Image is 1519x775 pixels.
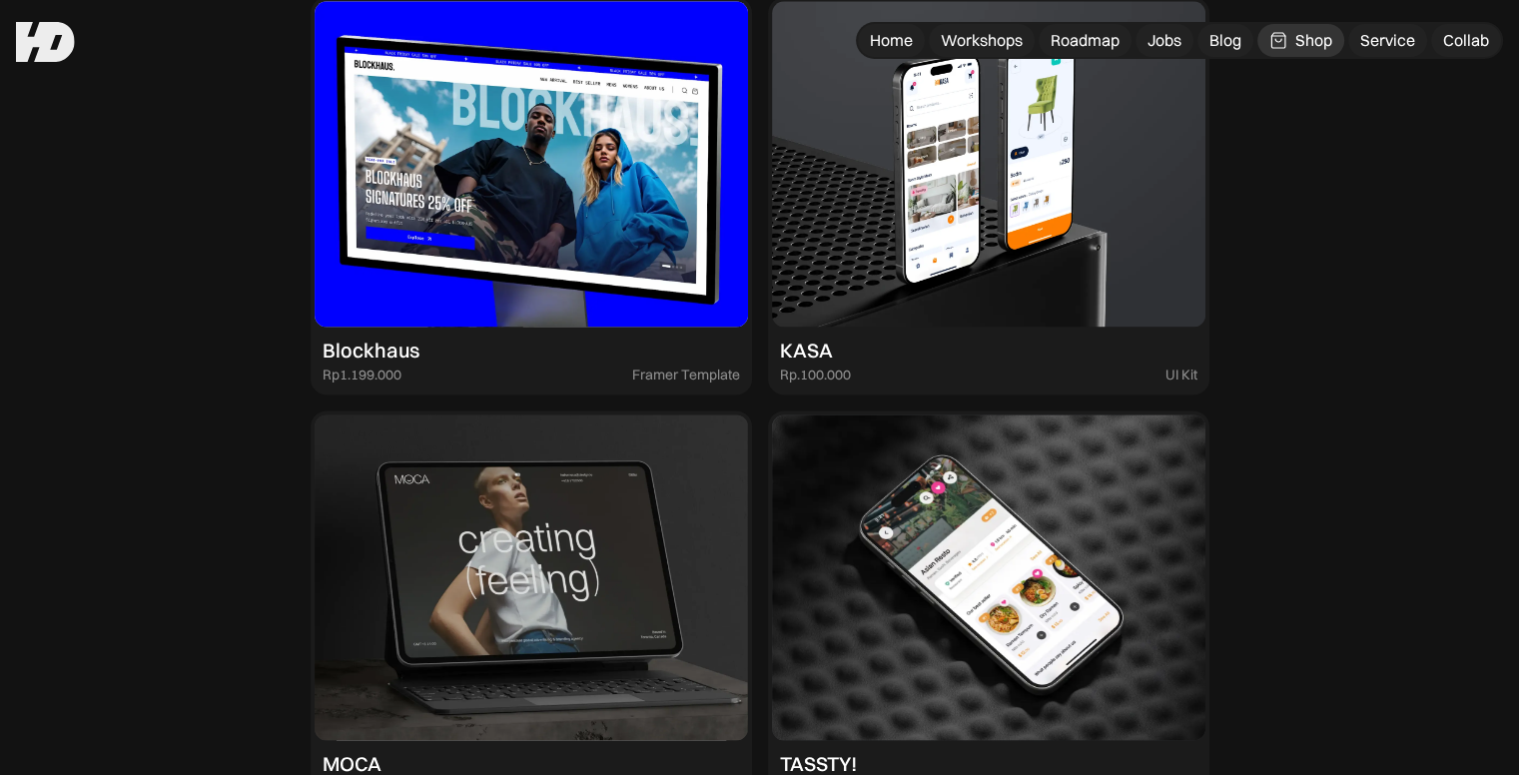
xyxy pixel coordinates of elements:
a: Service [1348,24,1427,57]
div: Service [1360,30,1415,51]
div: KASA [780,339,833,363]
div: Framer Template [632,367,740,384]
div: Blockhaus [323,339,419,363]
a: Home [858,24,925,57]
a: Jobs [1136,24,1193,57]
div: Collab [1443,30,1489,51]
div: Home [870,30,913,51]
div: Jobs [1147,30,1181,51]
div: Roadmap [1051,30,1120,51]
div: Shop [1295,30,1332,51]
div: Blog [1209,30,1241,51]
a: Collab [1431,24,1501,57]
a: Workshops [929,24,1035,57]
a: Roadmap [1039,24,1132,57]
a: Shop [1257,24,1344,57]
a: Blog [1197,24,1253,57]
div: UI Kit [1165,367,1197,384]
div: Rp1.199.000 [323,367,401,384]
div: Rp.100.000 [780,367,851,384]
div: Workshops [941,30,1023,51]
